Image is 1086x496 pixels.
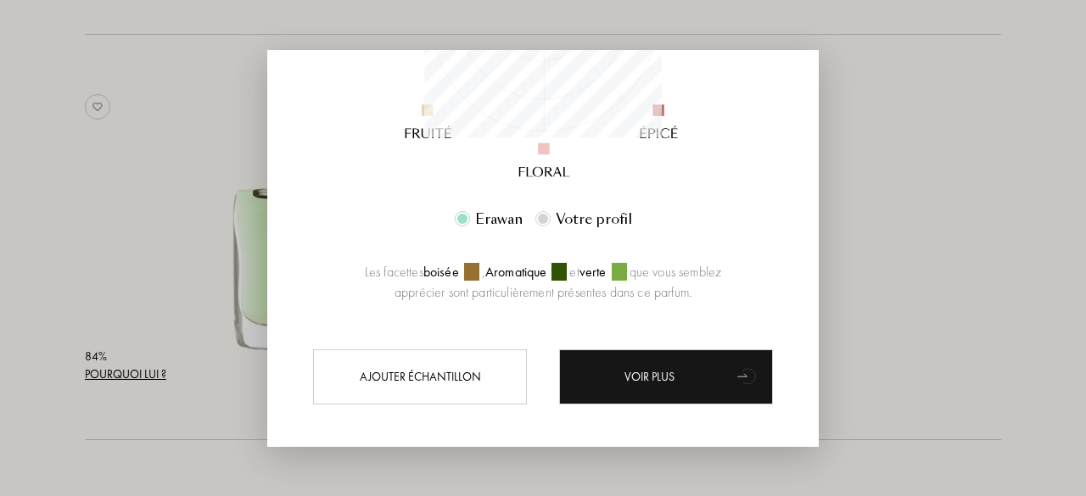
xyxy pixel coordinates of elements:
[365,263,423,281] span: Les facettes
[313,349,527,404] div: Ajouter échantillon
[579,263,612,281] span: verte
[567,263,579,281] span: et
[559,349,773,404] a: Voir plusanimation
[485,263,552,281] span: aromatique
[423,263,464,281] span: boisée
[479,263,485,281] span: ,
[559,349,773,404] div: Voir plus
[731,359,765,393] div: animation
